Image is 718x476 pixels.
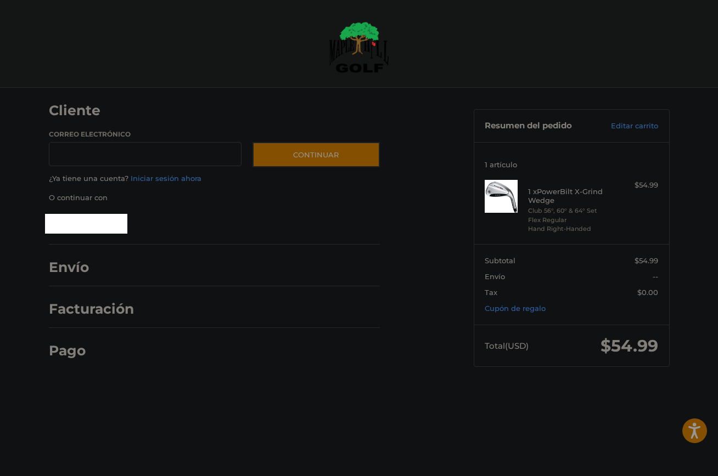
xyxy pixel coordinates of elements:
[253,142,380,167] button: Continuar
[615,180,658,191] div: $54.99
[528,187,612,205] h4: 1 x PowerBilt X-Grind Wedge
[485,341,529,351] span: Total (USD)
[635,256,658,265] span: $54.99
[653,272,658,281] span: --
[528,206,612,216] li: Club 56°, 60° & 64° Set
[485,256,515,265] span: Subtotal
[49,192,380,203] p: O continuar con
[528,224,612,234] li: Hand Right-Handed
[131,174,201,183] a: Iniciar sesión ahora
[49,102,113,119] h2: Cliente
[49,301,134,318] h2: Facturación
[485,121,597,132] h3: Resumen del pedido
[485,160,658,169] h3: 1 artículo
[49,342,113,359] h2: Pago
[485,304,546,313] a: Cupón de regalo
[45,214,127,234] iframe: PayPal-paypal
[329,21,389,73] img: Maple Hill Golf
[637,288,658,297] span: $0.00
[597,121,658,132] a: Editar carrito
[485,272,505,281] span: Envío
[601,336,658,356] span: $54.99
[49,173,380,184] p: ¿Ya tiene una cuenta?
[528,216,612,225] li: Flex Regular
[485,288,497,297] span: Tax
[49,129,242,139] label: Correo electrónico
[49,259,113,276] h2: Envío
